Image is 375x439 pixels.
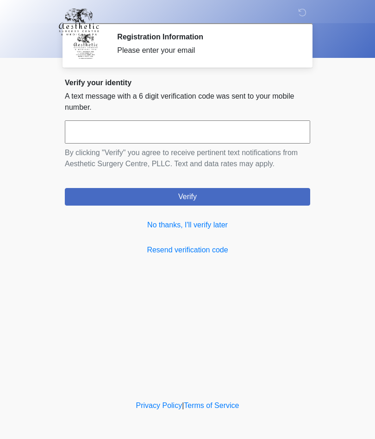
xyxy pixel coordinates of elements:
[182,401,184,409] a: |
[117,45,296,56] div: Please enter your email
[65,78,310,87] h2: Verify your identity
[65,188,310,206] button: Verify
[72,32,100,60] img: Agent Avatar
[65,147,310,169] p: By clicking "Verify" you agree to receive pertinent text notifications from Aesthetic Surgery Cen...
[184,401,239,409] a: Terms of Service
[65,245,310,256] a: Resend verification code
[65,91,310,113] p: A text message with a 6 digit verification code was sent to your mobile number.
[136,401,182,409] a: Privacy Policy
[65,219,310,231] a: No thanks, I'll verify later
[56,7,102,37] img: Aesthetic Surgery Centre, PLLC Logo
